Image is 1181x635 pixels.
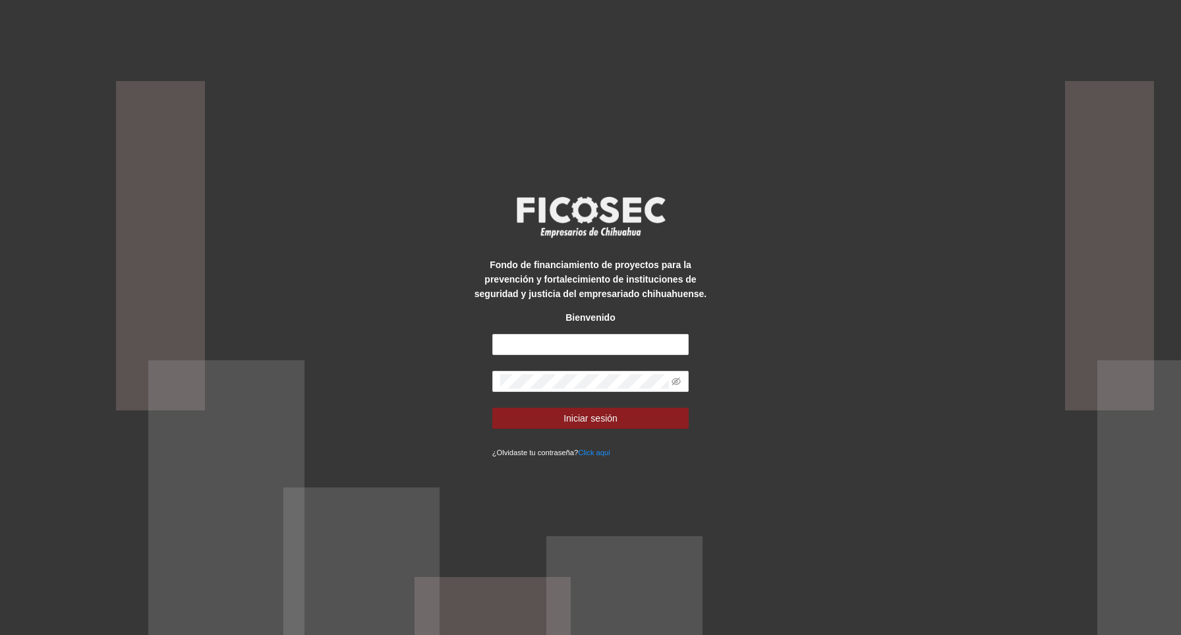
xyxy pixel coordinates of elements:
span: Iniciar sesión [563,411,618,426]
strong: Fondo de financiamiento de proyectos para la prevención y fortalecimiento de instituciones de seg... [475,260,706,299]
strong: Bienvenido [565,312,615,323]
small: ¿Olvidaste tu contraseña? [492,449,610,456]
span: eye-invisible [672,377,681,386]
button: Iniciar sesión [492,408,689,429]
img: logo [508,192,673,241]
a: Click aqui [578,449,610,456]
